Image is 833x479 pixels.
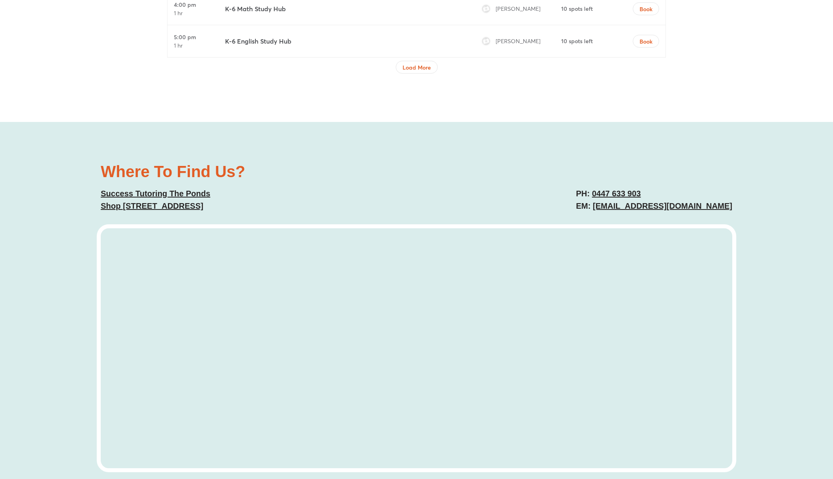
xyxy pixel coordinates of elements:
iframe: Success Tutoring The Ponds [101,228,732,468]
span: PH: [576,189,590,198]
span: EM: [576,202,591,210]
a: [EMAIL_ADDRESS][DOMAIN_NAME] [593,202,732,210]
h2: Where To Find Us? [101,164,409,180]
a: 0447 633 903 [592,189,641,198]
a: Success Tutoring The PondsShop [STREET_ADDRESS] [101,189,210,210]
iframe: To enrich screen reader interactions, please activate Accessibility in Grammarly extension settings [654,158,833,479]
div: Chat Widget [654,158,833,479]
